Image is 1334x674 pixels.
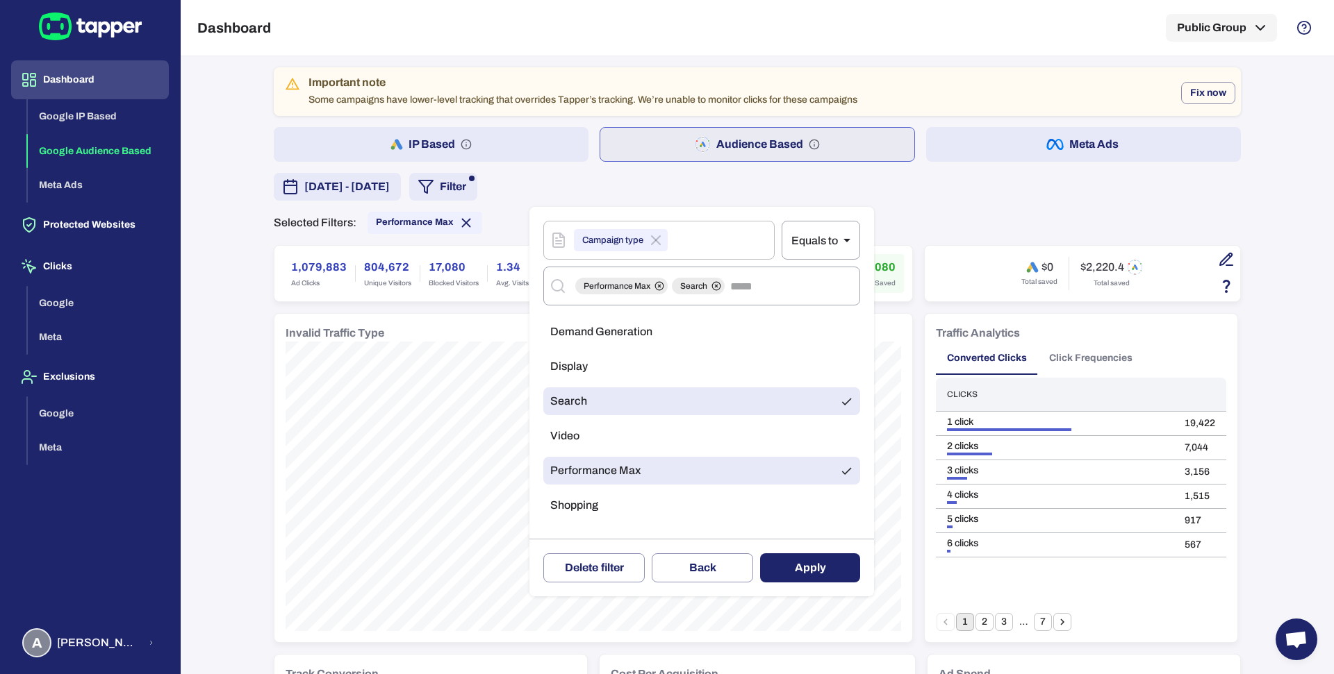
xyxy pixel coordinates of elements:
span: Video [550,429,579,443]
span: Shopping [550,498,598,512]
div: Open chat [1276,618,1317,660]
button: Apply [760,553,860,582]
span: Performance Max [550,464,641,478]
div: Campaign type [574,229,668,251]
div: Equals to [782,221,860,260]
span: filter [601,559,624,576]
button: Deletefilter [543,553,645,582]
span: Display [550,360,588,373]
span: Performance Max [575,280,659,292]
span: Search [672,280,716,292]
span: Campaign type [574,233,652,248]
span: Search [550,394,587,408]
span: Demand Generation [550,325,652,339]
button: Back [652,553,753,582]
div: Search [672,278,725,294]
div: Performance Max [575,278,668,294]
